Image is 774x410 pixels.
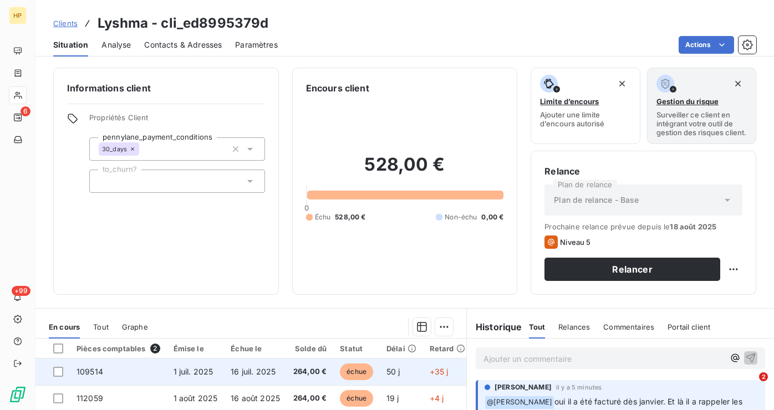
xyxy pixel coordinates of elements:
span: Limite d’encours [540,97,599,106]
span: 19 j [386,393,399,403]
span: En cours [49,322,80,331]
button: Limite d’encoursAjouter une limite d’encours autorisé [531,68,640,144]
span: Propriétés Client [89,113,265,129]
span: Tout [529,322,546,331]
span: @ [PERSON_NAME] [485,396,554,409]
h6: Relance [544,165,742,178]
h6: Encours client [306,81,369,95]
a: 6 [9,109,26,126]
span: Échu [315,212,331,222]
h3: Lyshma - cli_ed8995379d [98,13,268,33]
span: Plan de relance - Base [554,194,639,206]
span: Graphe [122,322,148,331]
span: 2 [759,372,768,381]
span: 112059 [77,393,103,403]
div: HP [9,7,27,24]
span: 528,00 € [335,212,365,222]
h6: Informations client [67,81,265,95]
span: Niveau 5 [560,238,590,247]
img: Logo LeanPay [9,386,27,403]
span: Portail client [668,322,710,331]
span: 264,00 € [293,393,327,404]
button: Actions [679,36,734,54]
span: 16 août 2025 [231,393,280,403]
div: Retard [430,344,465,353]
span: 6 [21,106,30,116]
span: Commentaires [603,322,654,331]
span: 18 août 2025 [670,222,716,231]
span: Prochaine relance prévue depuis le [544,222,742,231]
span: 2 [150,344,160,353]
span: Ajouter une limite d’encours autorisé [540,110,630,128]
span: 30_days [102,146,127,152]
span: Non-échu [445,212,477,222]
span: Surveiller ce client en intégrant votre outil de gestion des risques client. [656,110,747,137]
div: Échue le [231,344,280,353]
span: +4 j [430,393,444,403]
span: Clients [53,19,78,28]
iframe: Intercom live chat [736,372,763,399]
h2: 528,00 € [306,153,504,187]
a: Clients [53,18,78,29]
span: il y a 5 minutes [556,384,602,391]
div: Statut [340,344,373,353]
span: 1 août 2025 [174,393,218,403]
div: Émise le [174,344,218,353]
span: 0 [304,203,309,212]
span: Relances [558,322,590,331]
input: Ajouter une valeur [139,144,148,154]
span: 0,00 € [481,212,503,222]
span: 1 juil. 2025 [174,367,213,376]
span: Contacts & Adresses [144,39,222,50]
span: échue [340,390,373,407]
div: Solde dû [293,344,327,353]
h6: Historique [467,320,522,334]
button: Relancer [544,258,720,281]
span: +35 j [430,367,449,376]
span: [PERSON_NAME] [495,382,552,392]
span: +99 [12,286,30,296]
div: Délai [386,344,416,353]
div: Pièces comptables [77,344,160,353]
span: 264,00 € [293,366,327,377]
span: Gestion du risque [656,97,719,106]
span: Analyse [101,39,131,50]
span: 50 j [386,367,400,376]
span: Tout [93,322,109,331]
button: Gestion du risqueSurveiller ce client en intégrant votre outil de gestion des risques client. [647,68,756,144]
span: 16 juil. 2025 [231,367,276,376]
span: Situation [53,39,88,50]
span: 109514 [77,367,103,376]
span: Paramètres [235,39,278,50]
input: Ajouter une valeur [99,176,108,186]
span: échue [340,363,373,380]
